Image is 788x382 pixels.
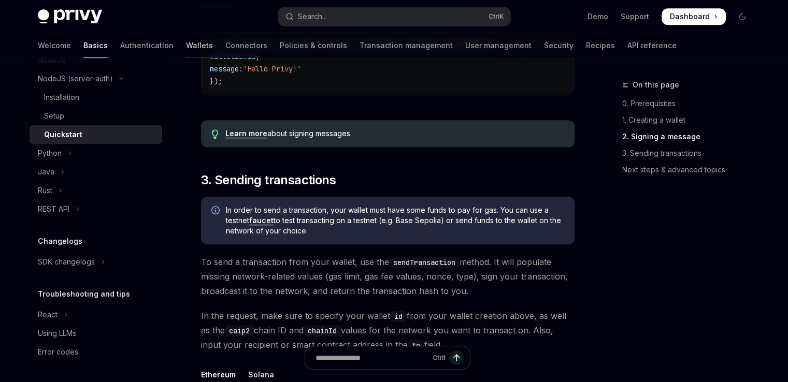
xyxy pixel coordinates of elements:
[211,129,219,139] svg: Tip
[360,33,453,58] a: Transaction management
[622,112,759,128] a: 1. Creating a wallet
[390,311,407,322] code: id
[304,325,341,336] code: chainId
[316,346,428,369] input: Ask a question...
[544,33,574,58] a: Security
[38,147,62,159] div: Python
[30,88,162,107] a: Installation
[83,33,108,58] a: Basics
[38,203,69,215] div: REST API
[30,200,162,218] button: Toggle REST API section
[30,107,162,125] a: Setup
[201,308,575,352] span: In the request, make sure to specify your wallet from your wallet creation above, as well as the ...
[38,308,58,321] div: React
[201,172,336,188] span: 3. Sending transactions
[622,145,759,161] a: 3. Sending transactions
[38,288,130,300] h5: Troubleshooting and tips
[30,144,162,163] button: Toggle Python section
[225,128,564,139] div: about signing messages.
[44,128,82,141] div: Quickstart
[38,166,54,178] div: Java
[38,33,71,58] a: Welcome
[30,69,162,88] button: Toggle NodeJS (server-auth) section
[225,33,267,58] a: Connectors
[38,72,113,85] div: NodeJS (server-auth)
[662,8,726,25] a: Dashboard
[226,205,564,236] span: In order to send a transaction, your wallet must have some funds to pay for gas. You can use a te...
[622,95,759,112] a: 0. Prerequisites
[278,7,510,26] button: Open search
[243,64,301,74] span: 'Hello Privy!'
[225,129,267,138] a: Learn more
[38,346,78,358] div: Error codes
[298,10,327,23] div: Search...
[211,206,222,216] svg: Info
[38,235,82,247] h5: Changelogs
[622,161,759,178] a: Next steps & advanced topics
[38,9,102,24] img: dark logo
[465,33,532,58] a: User management
[633,79,679,91] span: On this page
[30,253,162,271] button: Toggle SDK changelogs section
[249,216,274,225] a: faucet
[588,11,608,22] a: Demo
[30,343,162,361] a: Error codes
[280,33,347,58] a: Policies & controls
[225,325,254,336] code: caip2
[186,33,213,58] a: Wallets
[120,33,174,58] a: Authentication
[38,256,95,268] div: SDK changelogs
[622,128,759,145] a: 2. Signing a message
[670,11,710,22] span: Dashboard
[30,125,162,144] a: Quickstart
[627,33,677,58] a: API reference
[201,255,575,298] span: To send a transaction from your wallet, use the method. It will populate missing network-related ...
[38,327,76,340] div: Using LLMs
[734,8,751,25] button: Toggle dark mode
[621,11,649,22] a: Support
[30,305,162,324] button: Toggle React section
[38,184,52,197] div: Rust
[30,324,162,343] a: Using LLMs
[408,340,424,351] code: to
[44,91,79,104] div: Installation
[449,350,464,365] button: Send message
[210,77,222,86] span: });
[489,12,504,21] span: Ctrl K
[389,257,460,268] code: sendTransaction
[30,181,162,200] button: Toggle Rust section
[586,33,615,58] a: Recipes
[30,163,162,181] button: Toggle Java section
[44,110,64,122] div: Setup
[210,64,243,74] span: message:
